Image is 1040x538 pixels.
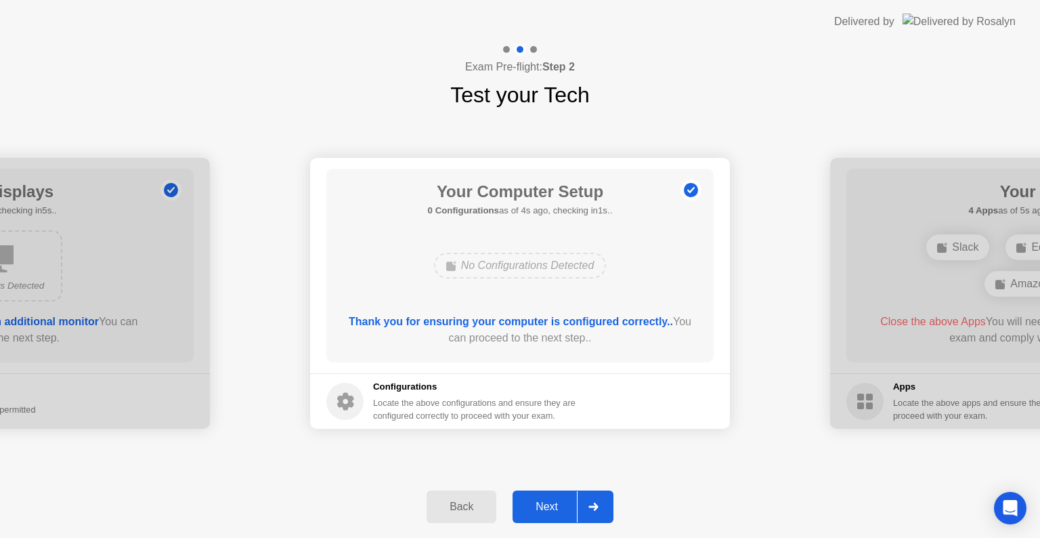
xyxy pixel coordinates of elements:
img: Delivered by Rosalyn [903,14,1016,29]
button: Back [427,491,496,523]
b: Thank you for ensuring your computer is configured correctly.. [349,316,673,327]
div: Back [431,501,492,513]
div: Next [517,501,577,513]
h5: as of 4s ago, checking in1s.. [428,204,613,218]
div: Open Intercom Messenger [994,492,1026,524]
h1: Your Computer Setup [428,180,613,204]
h5: Configurations [373,380,578,394]
div: Locate the above configurations and ensure they are configured correctly to proceed with your exam. [373,396,578,422]
b: 0 Configurations [428,205,499,215]
b: Step 2 [542,61,575,73]
h1: Test your Tech [450,79,590,111]
div: You can proceed to the next step.. [346,314,695,346]
button: Next [513,491,613,523]
div: No Configurations Detected [434,253,607,278]
div: Delivered by [834,14,894,30]
h4: Exam Pre-flight: [465,59,575,75]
